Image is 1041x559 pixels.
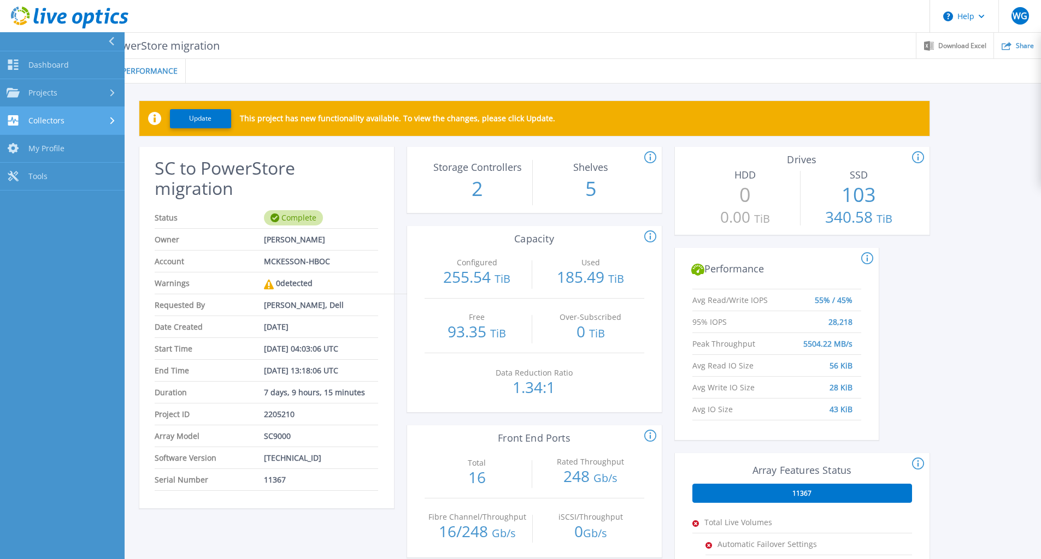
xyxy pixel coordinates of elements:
[155,447,264,468] span: Software Version
[264,316,289,337] span: [DATE]
[692,289,803,300] span: Avg Read/Write IOPS
[830,377,852,387] span: 28 KiB
[692,377,803,387] span: Avg Write IO Size
[155,469,264,490] span: Serial Number
[830,399,852,409] span: 43 KiB
[704,512,814,533] span: Total Live Volumes
[806,181,911,209] p: 103
[608,271,624,286] span: TiB
[828,311,852,322] span: 28,218
[583,526,607,540] span: Gb/s
[425,469,530,485] p: 16
[427,459,527,467] p: Total
[427,513,527,521] p: Fibre Channel/Throughput
[28,171,48,181] span: Tools
[264,338,338,359] span: [DATE] 04:03:06 UTC
[425,175,530,203] p: 2
[540,458,640,466] p: Rated Throughput
[492,526,516,540] span: Gb/s
[754,211,770,226] span: TiB
[538,524,644,541] p: 0
[264,382,365,403] span: 7 days, 9 hours, 15 minutes
[692,355,803,365] span: Avg Read IO Size
[1016,43,1034,49] span: Share
[806,169,911,181] h3: SSD
[240,114,555,123] p: This project has new functionality available. To view the changes, please click Update.
[155,251,264,272] span: Account
[589,326,605,341] span: TiB
[692,169,798,181] h3: HDD
[691,263,862,276] h2: Performance
[481,379,587,395] p: 1.34:1
[264,272,313,294] div: 0 detected
[815,289,852,300] span: 55% / 45%
[806,209,911,227] p: 340.58
[155,294,264,316] span: Requested By
[717,533,827,555] span: Automatic Failover Settings
[427,259,527,266] p: Configured
[264,469,286,490] span: 11367
[264,360,338,381] span: [DATE] 13:18:06 UTC
[155,338,264,359] span: Start Time
[803,333,852,343] span: 5504.22 MB/s
[484,369,584,377] p: Data Reduction Ratio
[490,326,506,341] span: TiB
[538,468,643,486] p: 248
[28,116,64,126] span: Collectors
[264,294,344,316] span: [PERSON_NAME], Dell
[540,259,640,266] p: Used
[1013,11,1027,20] span: WG
[73,39,220,52] span: SC to PowerStore migration
[264,210,323,225] div: Complete
[427,162,527,172] p: Storage Controllers
[540,313,640,321] p: Over-Subscribed
[28,144,64,153] span: My Profile
[541,513,641,521] p: iSCSI/Throughput
[155,316,264,337] span: Date Created
[264,229,325,250] span: [PERSON_NAME]
[155,272,264,294] span: Warnings
[692,399,803,409] span: Avg IO Size
[155,360,264,381] span: End Time
[155,158,378,199] h2: SC to PowerStore migration
[155,207,264,228] span: Status
[155,229,264,250] span: Owner
[495,271,510,286] span: TiB
[155,382,264,403] span: Duration
[692,311,803,322] span: 95% IOPS
[692,465,912,476] h3: Array Features Status
[155,403,264,425] span: Project ID
[538,324,643,341] p: 0
[425,269,530,287] p: 255.54
[538,269,643,287] p: 185.49
[692,181,798,209] p: 0
[792,489,811,498] span: 11367
[28,88,57,98] span: Projects
[170,109,231,128] button: Update
[538,175,644,203] p: 5
[155,425,264,447] span: Array Model
[52,39,220,52] p: SC
[264,447,321,468] span: [TECHNICAL_ID]
[692,209,798,227] p: 0.00
[830,355,852,365] span: 56 KiB
[692,333,803,343] span: Peak Throughput
[264,403,295,425] span: 2205210
[593,471,617,485] span: Gb/s
[28,60,69,70] span: Dashboard
[264,251,330,272] span: MCKESSON-HBOC
[264,425,291,447] span: SC9000
[877,211,892,226] span: TiB
[425,524,530,541] p: 16 / 248
[427,313,527,321] p: Free
[425,324,530,341] p: 93.35
[938,43,986,49] span: Download Excel
[541,162,641,172] p: Shelves
[122,67,178,75] span: Performance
